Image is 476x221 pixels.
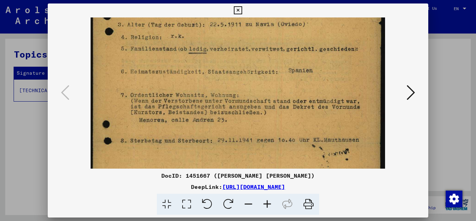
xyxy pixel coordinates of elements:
[446,191,462,207] img: Change consent
[222,183,285,190] a: [URL][DOMAIN_NAME]
[48,171,429,180] div: DocID: 1451667 ([PERSON_NAME] [PERSON_NAME])
[445,190,462,207] div: Change consent
[48,183,429,191] div: DeepLink:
